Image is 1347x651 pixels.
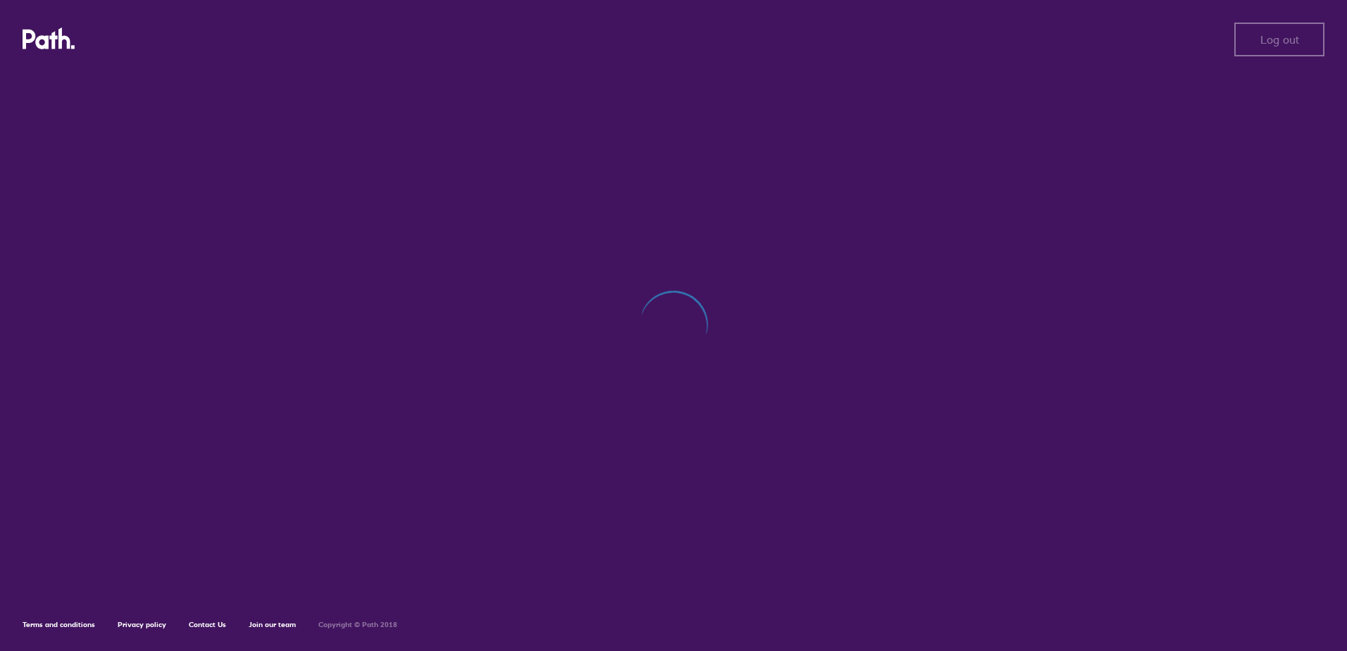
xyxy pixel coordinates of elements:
[318,621,397,629] h6: Copyright © Path 2018
[23,620,95,629] a: Terms and conditions
[189,620,226,629] a: Contact Us
[118,620,166,629] a: Privacy policy
[1234,23,1324,56] button: Log out
[1260,33,1299,46] span: Log out
[249,620,296,629] a: Join our team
